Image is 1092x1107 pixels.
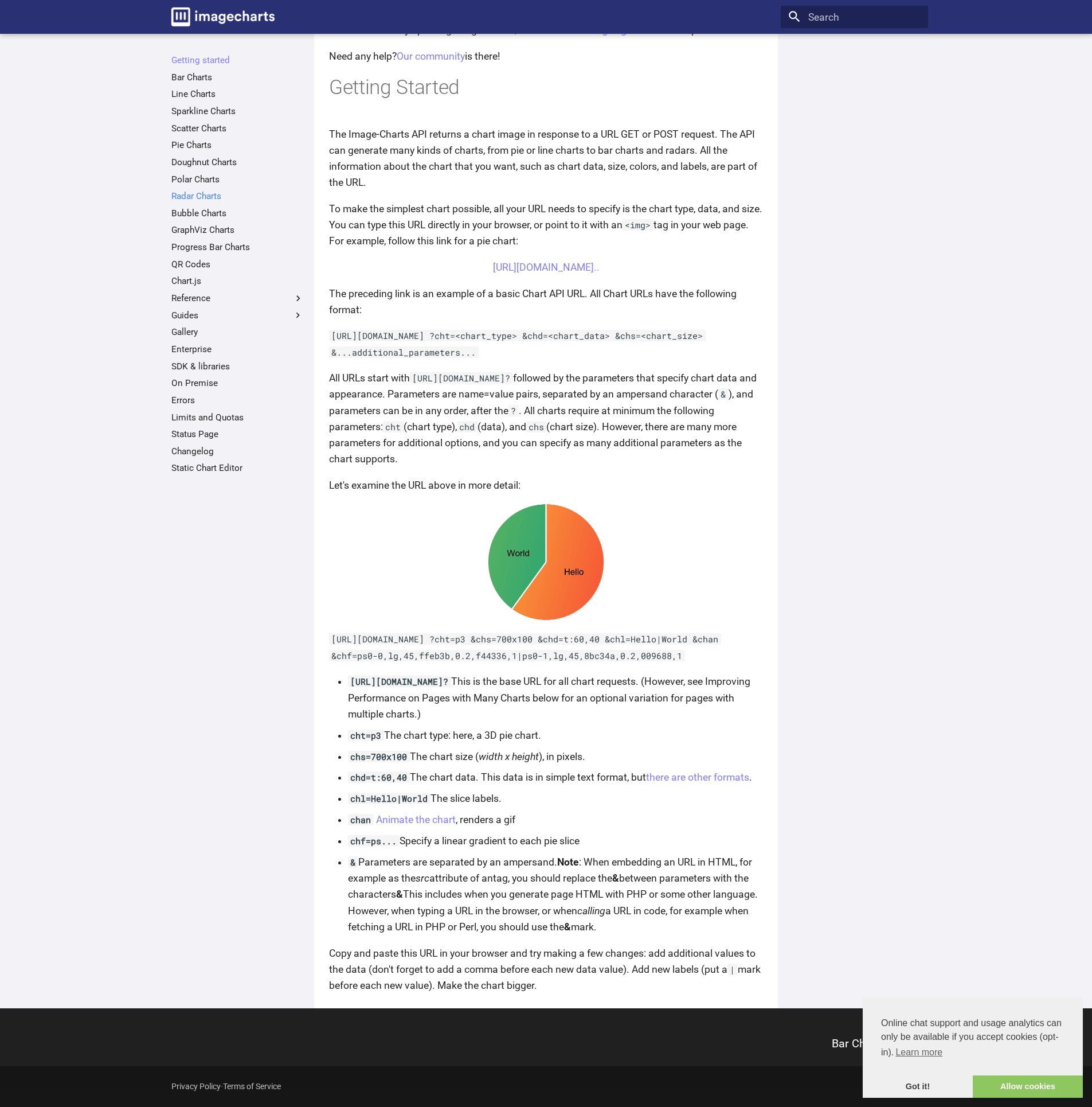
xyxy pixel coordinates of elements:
[348,676,451,687] code: [URL][DOMAIN_NAME]?
[894,1044,944,1061] a: learn more about cookies
[881,1016,1064,1061] span: Online chat support and usage analytics can only be available if you accept cookies (opt-in).
[171,157,304,168] a: Doughnut Charts
[348,854,763,935] li: Parameters are separated by an ampersand. : When embedding an URL in HTML, for example as the att...
[781,6,928,29] input: Search
[348,833,763,849] li: Specify a linear gradient to each pie slice
[171,1075,281,1098] div: -
[171,72,304,83] a: Bar Charts
[727,964,738,975] code: |
[457,421,477,432] code: chd
[329,286,763,318] p: The preceding link is an example of a basic Chart API URL. All Chart URLs have the following format:
[171,88,304,100] a: Line Charts
[376,814,456,825] a: Animate the chart
[171,1082,221,1091] a: Privacy Policy
[329,75,763,101] h1: Getting Started
[171,446,304,457] a: Changelog
[171,208,304,219] a: Bubble Charts
[646,771,749,783] a: there are other formats
[171,344,304,355] a: Enterprise
[832,1037,885,1050] span: Bar Charts
[557,856,579,868] strong: Note
[329,945,763,993] p: Copy and paste this URL in your browser and try making a few changes: add additional values to th...
[171,428,304,440] a: Status Page
[410,372,513,384] code: [URL][DOMAIN_NAME]?
[397,50,465,62] a: Our community
[348,730,384,741] code: cht=p3
[623,219,653,231] code: <img>
[348,790,763,806] li: The slice labels.
[166,2,280,31] a: Image-Charts documentation
[348,835,400,847] code: chf=ps...
[329,330,706,357] code: [URL][DOMAIN_NAME] ?cht=<chart_type> &chd=<chart_data> &chs=<chart_size> &...additional_parameter...
[863,1075,973,1098] a: dismiss cookie message
[171,412,304,423] a: Limits and Quotas
[329,477,763,493] p: Let's examine the URL above in more detail:
[526,421,547,432] code: chs
[171,259,304,270] a: QR Codes
[329,48,763,64] p: Need any help? is there!
[171,7,275,26] img: logo
[416,872,429,884] em: src
[171,462,304,474] a: Static Chart Editor
[863,998,1083,1098] div: cookieconsent
[348,749,763,765] li: The chart size ( ), in pixels.
[171,106,304,117] a: Sparkline Charts
[546,1011,929,1064] a: NextBar Charts
[171,310,304,321] label: Guides
[329,370,763,467] p: All URLs start with followed by the parameters that specify chart data and appearance. Parameters...
[171,241,304,253] a: Progress Bar Charts
[383,421,404,432] code: cht
[546,1016,898,1047] span: Next
[171,174,304,185] a: Polar Charts
[348,673,763,722] li: This is the base URL for all chart requests. (However, see Improving Performance on Pages with Ma...
[493,262,600,273] a: [URL][DOMAIN_NAME]..
[348,812,763,828] li: , renders a gif
[348,771,410,783] code: chd=t:60,40
[564,921,571,933] strong: &
[508,405,519,416] code: ?
[348,727,763,743] li: The chart type: here, a 3D pie chart.
[171,224,304,236] a: GraphViz Charts
[171,326,304,338] a: Gallery
[223,1082,281,1091] a: Terms of Service
[171,275,304,287] a: Chart.js
[348,769,763,785] li: The chart data. This data is in simple text format, but .
[396,888,403,900] strong: &
[171,139,304,151] a: Pie Charts
[348,751,410,762] code: chs=700x100
[171,123,304,134] a: Scatter Charts
[348,793,430,804] code: chl=Hello|World
[973,1075,1083,1098] a: allow cookies
[329,201,763,249] p: To make the simplest chart possible, all your URL needs to specify is the chart type, data, and s...
[612,872,619,884] strong: &
[171,361,304,372] a: SDK & libraries
[329,126,763,191] p: The Image-Charts API returns a chart image in response to a URL GET or POST request. The API can ...
[171,54,304,66] a: Getting started
[348,856,358,868] code: &
[171,377,304,389] a: On Premise
[171,190,304,202] a: Radar Charts
[348,814,374,825] code: chan
[577,905,605,917] em: calling
[479,751,539,762] em: width x height
[329,633,721,661] code: [URL][DOMAIN_NAME] ?cht=p3 &chs=700x100 &chd=t:60,40 &chl=Hello|World &chan &chf=ps0-0,lg,45,ffeb...
[171,395,304,406] a: Errors
[329,503,763,621] img: chart
[718,388,729,400] code: &
[171,293,304,304] label: Reference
